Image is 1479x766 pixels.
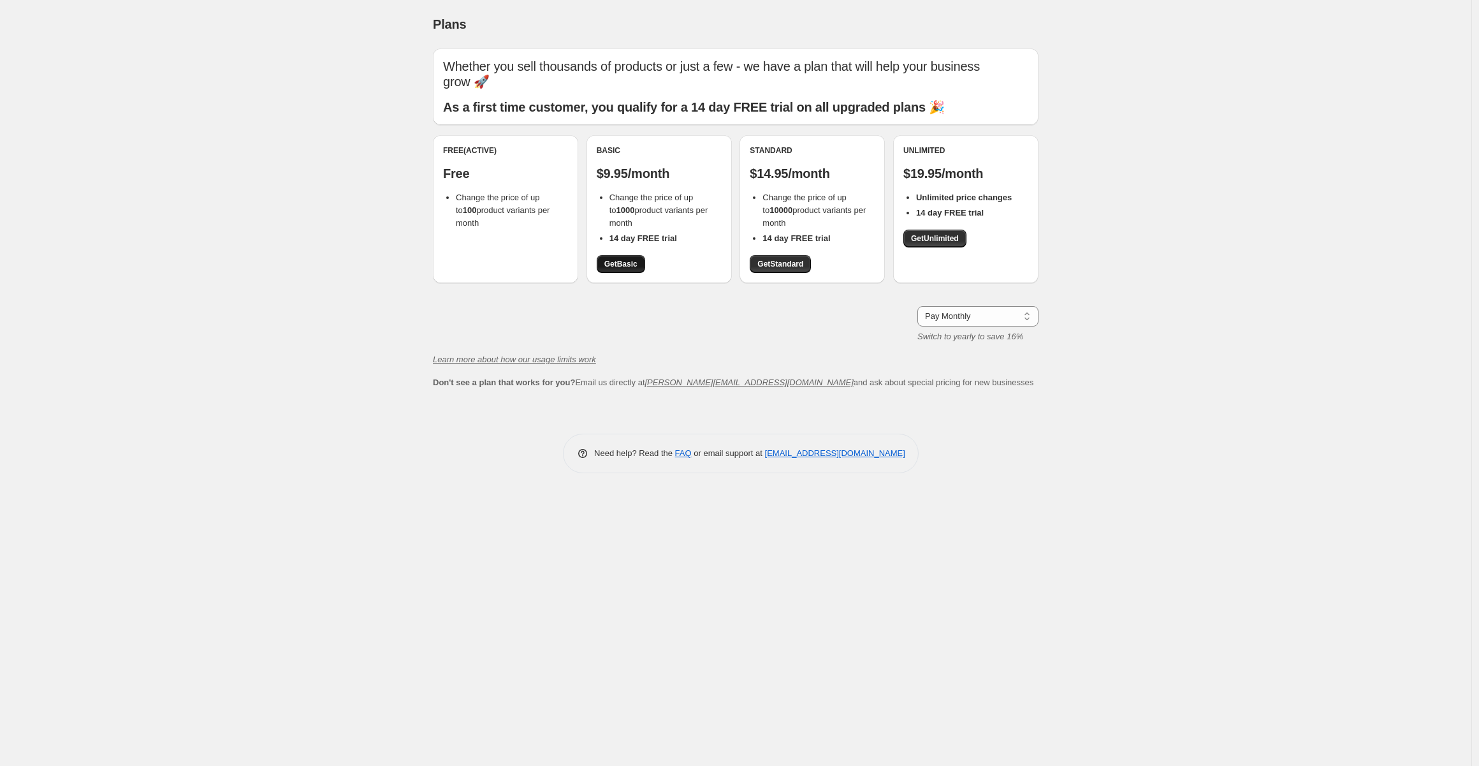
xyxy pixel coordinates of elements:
b: 14 day FREE trial [916,208,984,217]
a: [PERSON_NAME][EMAIL_ADDRESS][DOMAIN_NAME] [645,378,854,387]
span: Get Standard [757,259,803,269]
span: Get Basic [604,259,637,269]
span: Change the price of up to product variants per month [456,193,550,228]
div: Standard [750,145,875,156]
a: GetStandard [750,255,811,273]
a: Learn more about how our usage limits work [433,355,596,364]
span: Plans [433,17,466,31]
b: 14 day FREE trial [609,233,677,243]
a: GetUnlimited [903,230,966,247]
b: 10000 [769,205,792,215]
a: GetBasic [597,255,645,273]
span: Need help? Read the [594,448,675,458]
div: Basic [597,145,722,156]
b: 14 day FREE trial [762,233,830,243]
p: $14.95/month [750,166,875,181]
b: As a first time customer, you qualify for a 14 day FREE trial on all upgraded plans 🎉 [443,100,945,114]
b: 1000 [616,205,635,215]
span: Get Unlimited [911,233,959,244]
span: or email support at [692,448,765,458]
p: Whether you sell thousands of products or just a few - we have a plan that will help your busines... [443,59,1028,89]
span: Change the price of up to product variants per month [762,193,866,228]
p: $19.95/month [903,166,1028,181]
div: Unlimited [903,145,1028,156]
i: Switch to yearly to save 16% [917,332,1023,341]
b: 100 [463,205,477,215]
b: Unlimited price changes [916,193,1012,202]
b: Don't see a plan that works for you? [433,378,575,387]
div: Free (Active) [443,145,568,156]
span: Change the price of up to product variants per month [609,193,708,228]
p: $9.95/month [597,166,722,181]
a: [EMAIL_ADDRESS][DOMAIN_NAME] [765,448,905,458]
a: FAQ [675,448,692,458]
p: Free [443,166,568,181]
span: Email us directly at and ask about special pricing for new businesses [433,378,1033,387]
